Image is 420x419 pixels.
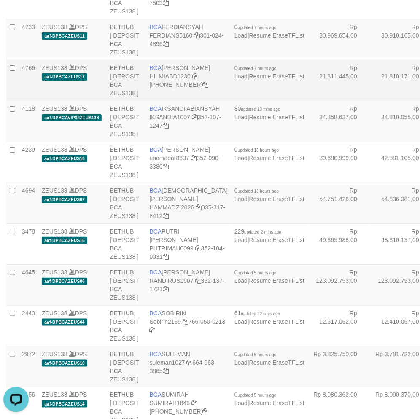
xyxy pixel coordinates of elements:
a: Resume [249,236,271,243]
a: ZEUS138 [42,351,67,357]
a: Load [234,196,248,202]
span: | | [234,146,304,161]
a: EraseTFList [273,155,304,161]
span: 0 [234,187,279,194]
td: FERDIANSYAH 301-024-4896 [146,19,231,60]
a: Load [234,359,248,366]
a: Copy 3520903380 to clipboard [163,163,169,170]
td: SOBIRIN 766-050-0213 [146,305,231,346]
span: updated 13 hours ago [238,189,279,193]
span: | | [234,269,304,284]
td: 4766 [19,60,38,101]
span: BCA [150,392,162,398]
span: aaf-DPBCAZEUS11 [42,32,87,40]
td: DPS [38,101,107,142]
a: Load [234,400,248,407]
a: EraseTFList [273,236,304,243]
td: [PERSON_NAME] 352-090-3380 [146,142,231,183]
a: Copy 7660500213 to clipboard [150,327,156,333]
td: 2972 [19,346,38,387]
td: DPS [38,346,107,387]
span: BCA [150,228,162,235]
a: Resume [249,155,271,161]
a: Resume [249,318,271,325]
span: aaf-DPBCAZEUS15 [42,237,87,244]
span: | | [234,228,304,243]
td: IKSANDI ABIANSYAH 352-107-1247 [146,101,231,142]
a: FERDIANS5160 [150,32,193,39]
span: 0 [234,269,277,276]
span: updated 7 hours ago [238,66,277,71]
td: Rp 54.751.426,00 [308,183,370,223]
span: | | [234,310,304,325]
span: BCA [150,351,162,357]
a: Resume [249,359,271,366]
a: EraseTFList [273,196,304,202]
td: 4733 [19,19,38,60]
span: 0 [234,146,279,153]
td: 3478 [19,223,38,264]
a: Copy 0353178412 to clipboard [163,212,169,219]
a: suleman1027 [150,359,185,366]
a: Copy 3521071247 to clipboard [163,122,169,129]
a: Copy 8692458906 to clipboard [203,408,209,415]
td: Rp 12.617.052,00 [308,305,370,346]
td: Rp 3.825.750,00 [308,346,370,387]
a: Copy FERDIANS5160 to clipboard [194,32,200,39]
span: | | [234,351,304,366]
span: aaf-DPBCAZEUS04 [42,319,87,326]
td: 4118 [19,101,38,142]
a: Copy suleman1027 to clipboard [187,359,193,366]
td: 4239 [19,142,38,183]
span: 80 [234,105,280,112]
button: Open LiveChat chat widget [3,3,29,29]
span: aaf-DPBCAZEUS06 [42,278,87,285]
span: | | [234,392,304,407]
td: [DEMOGRAPHIC_DATA][PERSON_NAME] 035-317-8412 [146,183,231,223]
a: Copy PUTRIMAU0099 to clipboard [195,245,201,252]
td: BETHUB [ DEPOSIT BCA ZEUS138 ] [107,305,146,346]
span: aaf-DPBCAVIP02ZEUS138 [42,114,102,121]
span: BCA [150,64,162,71]
a: Copy Sobirin2169 to clipboard [183,318,188,325]
span: aaf-DPBCAZEUS14 [42,400,87,408]
a: EraseTFList [273,400,304,407]
td: BETHUB [ DEPOSIT BCA ZEUS138 ] [107,101,146,142]
a: EraseTFList [273,359,304,366]
span: aaf-DPBCAZEUS16 [42,155,87,162]
a: Load [234,114,248,121]
a: Resume [249,32,271,39]
span: aaf-DPBCAZEUS07 [42,196,87,203]
span: updated 2 mins ago [245,230,282,234]
a: EraseTFList [273,73,304,80]
a: Resume [249,196,271,202]
a: IKSANDIA1007 [150,114,191,121]
td: 4694 [19,183,38,223]
span: BCA [150,269,162,276]
a: ZEUS138 [42,187,67,194]
span: | | [234,105,304,121]
td: Rp 21.811.445,00 [308,60,370,101]
td: BETHUB [ DEPOSIT BCA ZEUS138 ] [107,142,146,183]
a: Copy 3010244896 to clipboard [163,40,169,47]
a: Copy HAMMADZI2026 to clipboard [196,204,202,211]
span: updated 5 hours ago [238,393,277,398]
span: updated 22 secs ago [241,312,280,316]
td: BETHUB [ DEPOSIT BCA ZEUS138 ] [107,264,146,305]
a: Load [234,236,248,243]
span: 229 [234,228,281,235]
td: DPS [38,264,107,305]
td: Rp 49.365.988,00 [308,223,370,264]
td: Rp 39.680.999,00 [308,142,370,183]
a: Copy uhamadar8837 to clipboard [191,155,197,161]
span: 0 [234,64,277,71]
a: Copy SUMIRAH1848 to clipboard [191,400,197,407]
span: updated 5 hours ago [238,271,277,275]
td: [PERSON_NAME] [PHONE_NUMBER] [146,60,231,101]
a: Resume [249,73,271,80]
a: Copy 7495214257 to clipboard [203,81,209,88]
span: | | [234,24,304,39]
span: 0 [234,24,277,30]
td: DPS [38,60,107,101]
td: DPS [38,19,107,60]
